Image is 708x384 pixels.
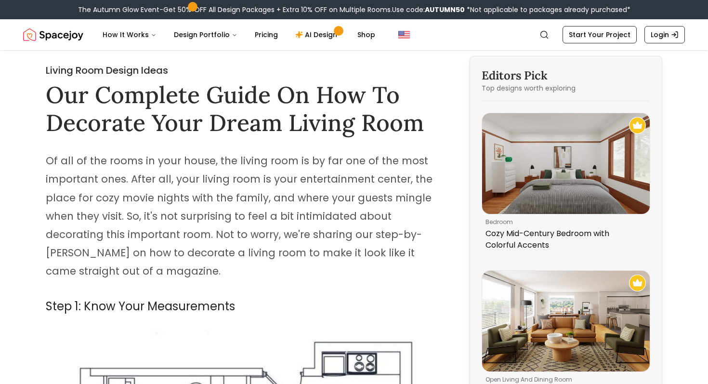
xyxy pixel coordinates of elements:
nav: Global [23,19,685,50]
a: Login [644,26,685,43]
b: AUTUMN50 [425,5,465,14]
span: Of all of the rooms in your house, the living room is by far one of the most important ones. Afte... [46,154,433,278]
img: Recommended Spacejoy Design - Tans & Olives: A Mid-Century Living-Dining Room [629,275,646,291]
h3: Editors Pick [482,68,650,83]
nav: Main [95,25,383,44]
a: Pricing [247,25,286,44]
span: Use code: [392,5,465,14]
div: The Autumn Glow Event-Get 50% OFF All Design Packages + Extra 10% OFF on Multiple Rooms. [78,5,630,14]
span: *Not applicable to packages already purchased* [465,5,630,14]
h1: Our Complete Guide On How To Decorate Your Dream Living Room [46,81,445,136]
a: Cozy Mid-Century Bedroom with Colorful AccentsRecommended Spacejoy Design - Cozy Mid-Century Bedr... [482,113,650,255]
img: United States [398,29,410,40]
img: Recommended Spacejoy Design - Cozy Mid-Century Bedroom with Colorful Accents [629,117,646,134]
h2: Living Room Design Ideas [46,64,445,77]
p: bedroom [485,218,642,226]
button: How It Works [95,25,164,44]
a: Spacejoy [23,25,83,44]
a: Start Your Project [563,26,637,43]
a: AI Design [288,25,348,44]
img: Spacejoy Logo [23,25,83,44]
img: Cozy Mid-Century Bedroom with Colorful Accents [482,113,650,214]
a: Shop [350,25,383,44]
p: open living and dining room [485,376,642,384]
img: Tans & Olives: A Mid-Century Living-Dining Room [482,271,650,371]
p: Cozy Mid-Century Bedroom with Colorful Accents [485,228,642,251]
p: Top designs worth exploring [482,83,650,93]
span: Step 1: Know Your Measurements [46,298,235,314]
button: Design Portfolio [166,25,245,44]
